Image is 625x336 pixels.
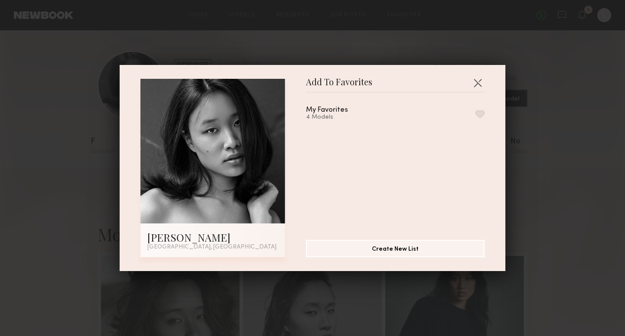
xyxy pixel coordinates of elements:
button: Create New List [306,240,485,257]
div: [PERSON_NAME] [147,230,278,244]
div: [GEOGRAPHIC_DATA], [GEOGRAPHIC_DATA] [147,244,278,250]
div: 4 Models [306,114,369,121]
div: My Favorites [306,107,348,114]
button: Close [471,76,485,90]
span: Add To Favorites [306,79,372,92]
